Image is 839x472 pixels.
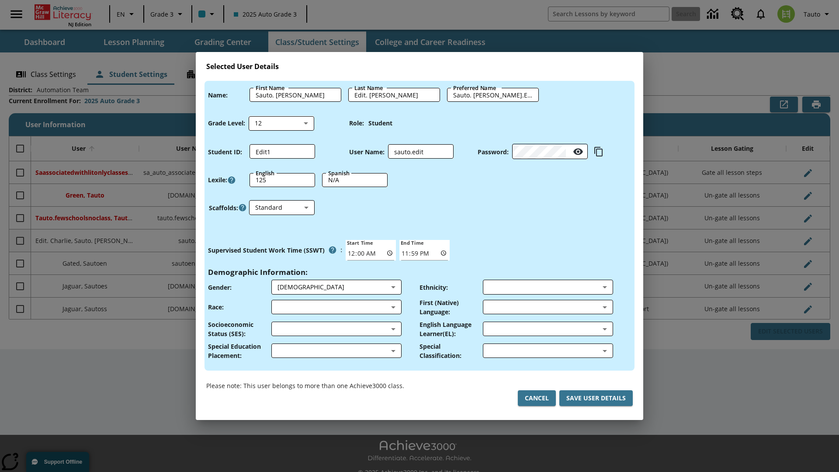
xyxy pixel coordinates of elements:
p: Supervised Student Work Time (SSWT) [208,246,325,255]
p: Socioeconomic Status (SES) : [208,320,271,338]
button: Cancel [518,390,556,406]
div: Password [512,145,588,159]
a: Click here to know more about Lexiles, Will open in new tab [227,176,236,184]
label: Start Time [346,239,373,246]
div: : [208,242,342,258]
p: Scaffolds : [209,203,238,212]
p: Student [368,118,392,128]
h3: Selected User Details [206,62,633,71]
p: Role : [349,118,364,128]
p: Ethnicity : [419,283,448,292]
p: English Language Learner(EL) : [419,320,483,338]
div: Male [277,283,388,292]
label: Last Name [354,84,383,92]
label: First Name [256,84,285,92]
label: English [256,169,275,177]
p: Grade Level : [208,118,245,128]
p: First (Native) Language : [419,298,483,316]
p: Name : [208,90,228,100]
div: Grade Level [249,116,314,130]
label: Preferred Name [453,84,496,92]
p: User Name : [349,147,385,156]
p: Special Education Placement : [208,342,271,360]
p: Lexile : [208,175,227,184]
p: Please note: This user belongs to more than one Achieve3000 class. [206,381,404,390]
h4: Demographic Information : [208,267,308,277]
p: Student ID : [208,147,242,156]
div: Student ID [250,145,315,159]
button: Save User Details [559,390,633,406]
p: Gender : [208,283,232,292]
div: User Name [388,145,454,159]
button: Reveal Password [569,143,587,160]
p: Password : [478,147,509,156]
label: End Time [399,239,424,246]
button: Copy text to clipboard [591,144,606,159]
button: Click here to know more about Scaffolds [238,203,247,212]
button: Supervised Student Work Time is the timeframe when students can take LevelSet and when lessons ar... [325,242,340,258]
div: 12 [249,116,314,130]
p: Special Classification : [419,342,483,360]
div: Standard [249,201,315,215]
label: Spanish [328,169,350,177]
div: Scaffolds [249,201,315,215]
p: Race : [208,302,224,312]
